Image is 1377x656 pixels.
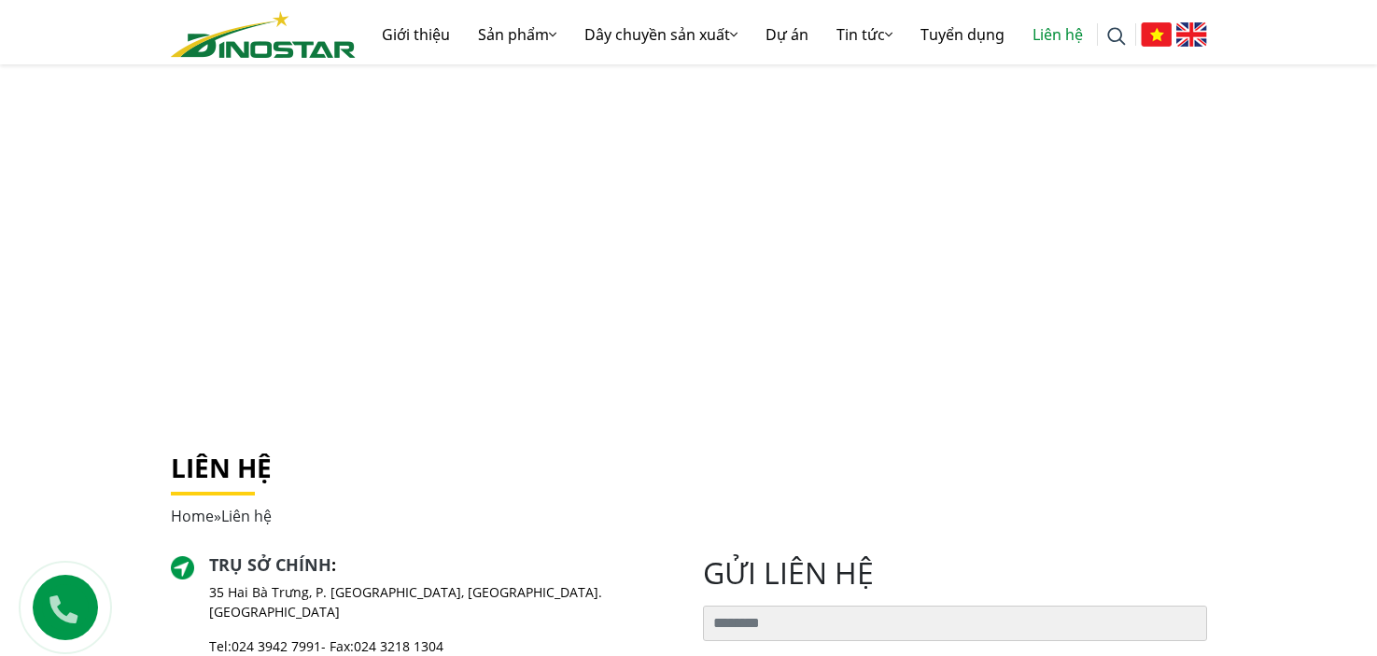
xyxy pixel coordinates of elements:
img: search [1107,27,1126,46]
a: 024 3942 7991 [232,637,321,655]
a: Sản phẩm [464,5,570,64]
img: logo [171,11,356,58]
p: Tel: - Fax: [209,636,674,656]
a: Tin tức [822,5,906,64]
a: Dây chuyền sản xuất [570,5,752,64]
h2: : [209,555,674,576]
span: » [171,506,272,526]
a: Home [171,506,214,526]
img: directer [171,556,195,580]
a: Giới thiệu [368,5,464,64]
a: 024 3218 1304 [354,637,443,655]
a: Liên hệ [1019,5,1097,64]
h1: Liên hệ [171,453,1207,484]
img: English [1176,22,1207,47]
a: Tuyển dụng [906,5,1019,64]
h2: gửi liên hệ [703,555,1207,591]
a: Trụ sở chính [209,553,331,576]
a: Dự án [752,5,822,64]
span: Liên hệ [221,506,272,526]
p: 35 Hai Bà Trưng, P. [GEOGRAPHIC_DATA], [GEOGRAPHIC_DATA]. [GEOGRAPHIC_DATA] [209,582,674,621]
img: Tiếng Việt [1141,22,1172,47]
